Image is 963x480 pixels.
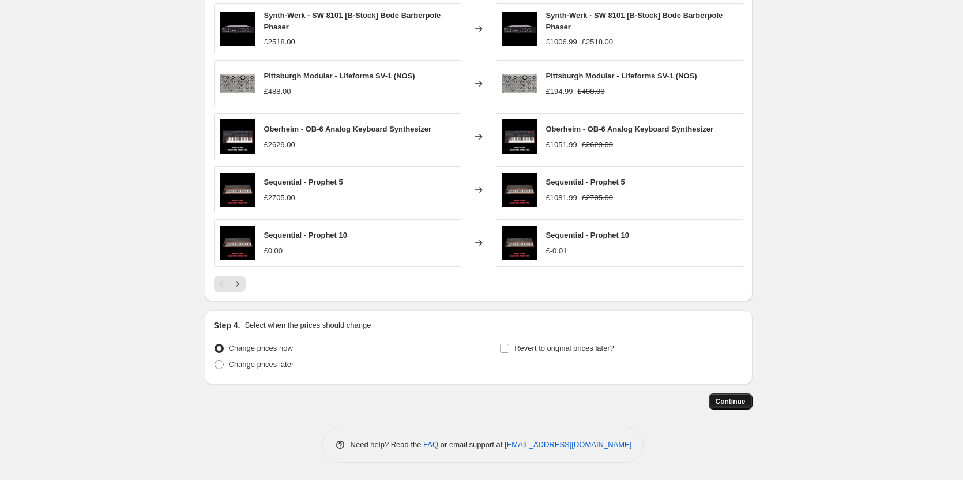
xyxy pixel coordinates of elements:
[716,397,746,406] span: Continue
[351,440,424,449] span: Need help? Read the
[582,36,613,48] strike: £2518.00
[230,276,246,292] button: Next
[546,36,577,48] div: £1006.99
[582,139,613,151] strike: £2629.00
[214,320,240,331] h2: Step 4.
[264,72,415,80] span: Pittsburgh Modular - Lifeforms SV-1 (NOS)
[264,125,432,133] span: Oberheim - OB-6 Analog Keyboard Synthesizer
[546,11,723,31] span: Synth-Werk - SW 8101 [B-Stock] Bode Barberpole Phaser
[578,86,605,97] strike: £488.00
[264,245,283,257] div: £0.00
[264,139,295,151] div: £2629.00
[502,172,537,207] img: P5Sale_80x.jpg
[220,12,255,46] img: Barberpole_blk_80x.png
[546,125,714,133] span: Oberheim - OB-6 Analog Keyboard Synthesizer
[264,11,441,31] span: Synth-Werk - SW 8101 [B-Stock] Bode Barberpole Phaser
[264,192,295,204] div: £2705.00
[582,192,613,204] strike: £2705.00
[264,231,347,239] span: Sequential - Prophet 10
[505,440,631,449] a: [EMAIL_ADDRESS][DOMAIN_NAME]
[709,393,753,410] button: Continue
[546,231,629,239] span: Sequential - Prophet 10
[264,36,295,48] div: £2518.00
[502,66,537,101] img: lifeformssv1_80x.jpg
[502,12,537,46] img: Barberpole_blk_80x.png
[546,192,577,204] div: £1081.99
[264,86,291,97] div: £488.00
[220,226,255,260] img: P10Sale_80x.jpg
[423,440,438,449] a: FAQ
[214,276,246,292] nav: Pagination
[229,360,294,369] span: Change prices later
[502,119,537,154] img: OB6sale_80x.jpg
[546,245,567,257] div: £-0.01
[229,344,293,352] span: Change prices now
[244,320,371,331] p: Select when the prices should change
[546,139,577,151] div: £1051.99
[220,172,255,207] img: P5Sale_80x.jpg
[546,86,573,97] div: £194.99
[220,119,255,154] img: OB6sale_80x.jpg
[502,226,537,260] img: P10Sale_80x.jpg
[438,440,505,449] span: or email support at
[514,344,614,352] span: Revert to original prices later?
[220,66,255,101] img: lifeformssv1_80x.jpg
[264,178,343,186] span: Sequential - Prophet 5
[546,178,625,186] span: Sequential - Prophet 5
[546,72,697,80] span: Pittsburgh Modular - Lifeforms SV-1 (NOS)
